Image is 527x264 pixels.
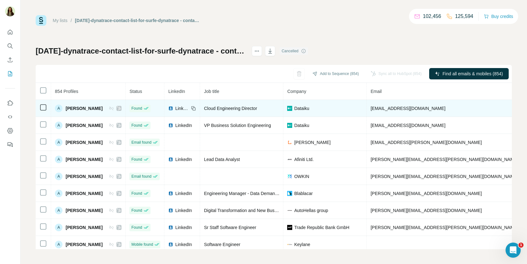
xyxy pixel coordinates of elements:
[55,122,62,129] div: A
[5,6,15,16] img: Avatar
[484,12,513,21] button: Buy credits
[71,17,72,24] li: /
[294,139,330,146] span: [PERSON_NAME]
[175,207,192,214] span: LinkedIn
[294,207,328,214] span: AutoHellas group
[204,106,257,111] span: Cloud Engineering Director
[129,89,142,94] span: Status
[370,191,482,196] span: [PERSON_NAME][EMAIL_ADDRESS][DOMAIN_NAME]
[55,241,62,248] div: A
[370,208,482,213] span: [PERSON_NAME][EMAIL_ADDRESS][DOMAIN_NAME]
[175,241,192,248] span: LinkedIn
[36,15,46,26] img: Surfe Logo
[370,140,482,145] span: [EMAIL_ADDRESS][PERSON_NAME][DOMAIN_NAME]
[204,208,317,213] span: Digital Transformation and New Business Models Director
[423,13,441,20] p: 102,456
[370,89,382,94] span: Email
[294,173,309,180] span: OWKIN
[294,241,310,248] span: Keylane
[131,191,142,196] span: Found
[53,18,68,23] a: My lists
[429,68,509,79] button: Find all emails & mobiles (854)
[175,156,192,163] span: LinkedIn
[75,17,200,24] div: [DATE]-dynatrace-contact-list-for-surfe-dynatrace - contact-list-for-surfe-dynatrace-contact-list...
[204,123,271,128] span: VP Business Solution Engineering
[5,125,15,136] button: Dashboard
[287,123,292,128] img: company-logo
[5,111,15,123] button: Use Surfe API
[168,242,173,247] img: LinkedIn logo
[370,225,518,230] span: [PERSON_NAME][EMAIL_ADDRESS][PERSON_NAME][DOMAIN_NAME]
[204,191,289,196] span: Engineering Manager - Data Demand Team
[5,97,15,109] button: Use Surfe on LinkedIn
[55,156,62,163] div: A
[370,174,518,179] span: [PERSON_NAME][EMAIL_ADDRESS][PERSON_NAME][DOMAIN_NAME]
[280,47,308,55] div: Cancelled
[66,105,103,112] span: [PERSON_NAME]
[287,89,306,94] span: Company
[287,208,292,213] img: company-logo
[287,174,292,179] img: company-logo
[55,139,62,146] div: A
[66,173,103,180] span: [PERSON_NAME]
[168,191,173,196] img: LinkedIn logo
[370,157,518,162] span: [PERSON_NAME][EMAIL_ADDRESS][PERSON_NAME][DOMAIN_NAME]
[175,122,192,129] span: LinkedIn
[131,123,142,128] span: Found
[252,46,262,56] button: actions
[287,242,292,247] img: company-logo
[370,106,445,111] span: [EMAIL_ADDRESS][DOMAIN_NAME]
[506,243,521,258] iframe: Intercom live chat
[5,40,15,52] button: Search
[131,208,142,213] span: Found
[168,157,173,162] img: LinkedIn logo
[168,208,173,213] img: LinkedIn logo
[55,173,62,180] div: A
[131,242,153,247] span: Mobile found
[294,156,313,163] span: Afiniti Ltd.
[66,190,103,197] span: [PERSON_NAME]
[66,224,103,231] span: [PERSON_NAME]
[518,243,524,248] span: 1
[131,174,151,179] span: Email found
[36,46,246,56] h1: [DATE]-dynatrace-contact-list-for-surfe-dynatrace - contact-list-for-surfe-dynatrace-contact-list...
[370,123,445,128] span: [EMAIL_ADDRESS][DOMAIN_NAME]
[55,207,62,214] div: A
[168,123,173,128] img: LinkedIn logo
[168,106,173,111] img: LinkedIn logo
[66,207,103,214] span: [PERSON_NAME]
[5,139,15,150] button: Feedback
[204,89,219,94] span: Job title
[442,71,503,77] span: Find all emails & mobiles (854)
[287,140,292,145] img: company-logo
[287,225,292,230] img: company-logo
[66,241,103,248] span: [PERSON_NAME]
[131,225,142,230] span: Found
[204,157,240,162] span: Lead Data Analyst
[287,191,292,196] img: company-logo
[55,89,78,94] span: 854 Profiles
[175,224,192,231] span: LinkedIn
[294,105,309,112] span: Dataiku
[204,225,256,230] span: Sr Staff Software Engineer
[55,190,62,197] div: A
[287,106,292,111] img: company-logo
[175,105,189,112] span: LinkedIn
[294,122,309,129] span: Dataiku
[294,190,312,197] span: Blablacar
[175,190,192,197] span: LinkedIn
[455,13,473,20] p: 125,594
[5,54,15,66] button: Enrich CSV
[131,140,151,145] span: Email found
[5,68,15,79] button: My lists
[204,242,240,247] span: Software Engineer
[131,157,142,162] span: Found
[66,156,103,163] span: [PERSON_NAME]
[168,225,173,230] img: LinkedIn logo
[55,105,62,112] div: A
[294,224,349,231] span: Trade Republic Bank GmbH
[287,157,292,162] img: company-logo
[131,106,142,111] span: Found
[66,122,103,129] span: [PERSON_NAME]
[66,139,103,146] span: [PERSON_NAME]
